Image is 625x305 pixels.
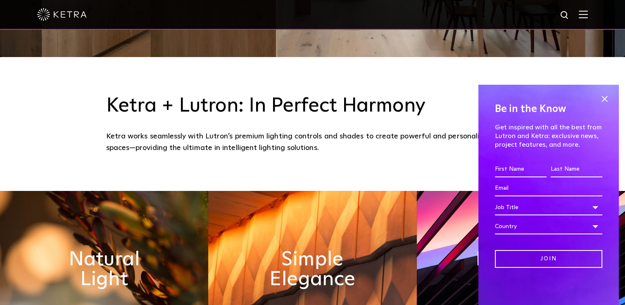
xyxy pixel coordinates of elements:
[495,162,547,177] input: First Name
[469,250,573,289] h2: Flexible & Timeless
[495,219,602,234] div: Country
[52,250,156,289] h2: Natural Light
[551,162,602,177] input: Last Name
[37,8,87,21] img: ketra-logo-2019-white
[106,131,519,154] div: Ketra works seamlessly with Lutron’s premium lighting controls and shades to create powerful and ...
[495,250,602,268] input: Join
[495,101,602,117] h4: Be in the Know
[579,10,588,18] img: Hamburger%20Nav.svg
[495,123,602,149] p: Get inspired with all the best from Lutron and Ketra: exclusive news, project features, and more.
[560,10,570,21] img: search icon
[495,181,602,196] input: Email
[260,250,364,289] h2: Simple Elegance
[495,200,602,215] div: Job Title
[106,94,519,118] h3: Ketra + Lutron: In Perfect Harmony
